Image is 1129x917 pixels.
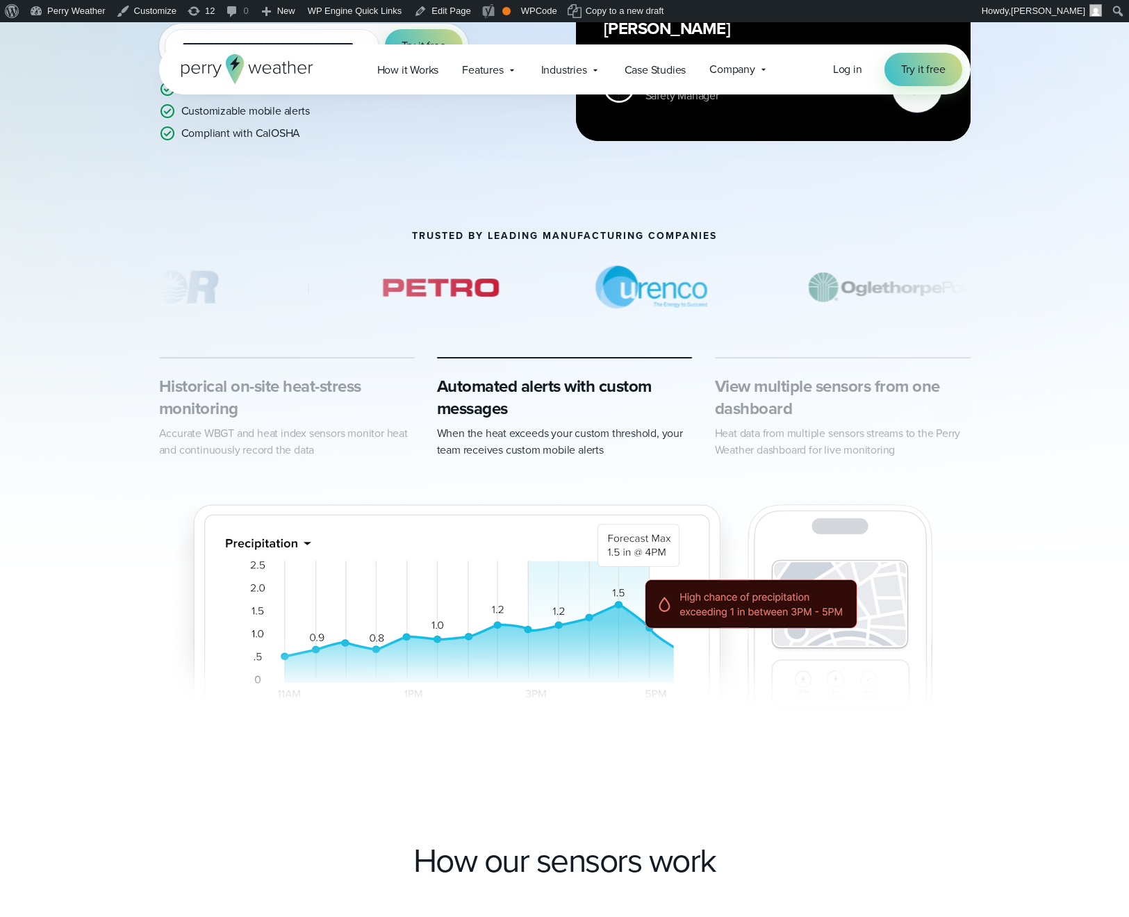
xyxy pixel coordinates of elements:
p: Accurate WBGT and heat index sensors monitor heat and continuously record the data [159,425,415,458]
span: How it Works [377,62,439,79]
img: Epcor.svg [40,253,238,322]
h3: Historical on-site heat-stress monitoring [159,375,415,420]
div: slideshow [159,475,971,758]
span: [PERSON_NAME] [1011,6,1085,16]
p: Heat data from multiple sensors streams to the Perry Weather dashboard for live monitoring [715,425,971,458]
h3: View multiple sensors from one dashboard [715,375,971,420]
div: 3 of 6 [304,253,502,322]
div: Safety Manager [645,88,731,104]
img: Oglethorpe-Power.svg [801,253,998,322]
a: How it Works [365,56,451,84]
h3: Automated alerts with custom messages [437,375,693,420]
div: slideshow [159,253,971,329]
span: Company [709,61,755,78]
img: Urenco.svg [568,253,734,322]
div: 5 of 6 [801,253,998,322]
img: ProPetro.svg [304,253,502,322]
p: Compliant with CalOSHA [181,125,301,142]
span: Log in [833,61,862,77]
span: Features [462,62,503,79]
span: How our sensors work [413,836,716,885]
h2: Trusted by leading manufacturing companies [412,231,717,242]
span: Case Studies [625,62,686,79]
a: Case Studies [613,56,698,84]
button: Try it free [385,29,463,63]
p: When the heat exceeds your custom threshold, your team receives custom mobile alerts [437,425,693,458]
a: Log in [833,61,862,78]
div: 2 of 6 [40,253,238,322]
div: OK [502,7,511,15]
div: 4 of 6 [568,253,734,322]
span: Try it free [901,61,946,78]
span: Try it free [402,38,446,54]
span: Industries [541,62,587,79]
a: Try it free [884,53,962,86]
p: Customizable mobile alerts [181,103,310,119]
div: 2 of 3 [159,475,971,758]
